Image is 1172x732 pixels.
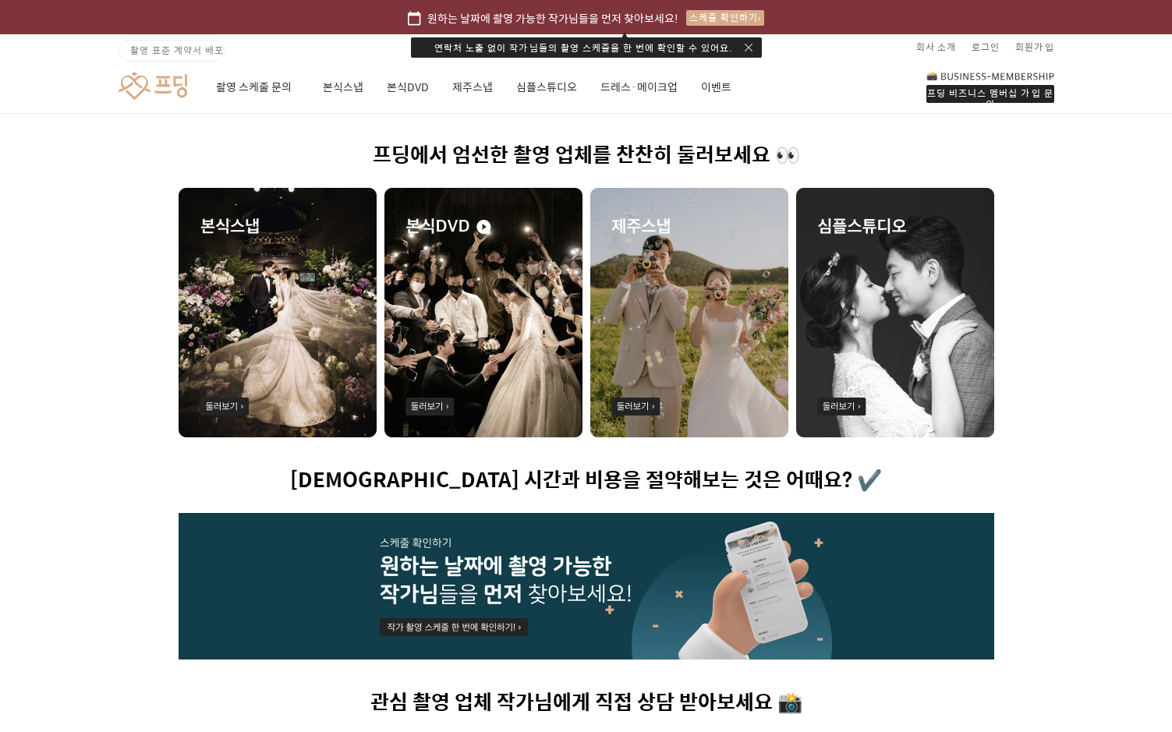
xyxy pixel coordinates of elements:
a: 제주스냅 [452,61,493,114]
div: 스케줄 확인하기 [686,10,764,26]
a: 회사 소개 [916,34,956,59]
h1: [DEMOGRAPHIC_DATA] 시간과 비용을 절약해보는 것은 어때요? ✔️ [179,469,994,493]
a: 촬영 스케줄 문의 [216,61,299,114]
a: 프딩 비즈니스 멤버십 가입 문의 [926,70,1054,103]
a: 본식DVD [387,61,429,114]
a: 로그인 [972,34,1000,59]
a: 이벤트 [701,61,731,114]
a: 촬영 표준 계약서 배포 [119,40,225,62]
h1: 프딩에서 엄선한 촬영 업체를 찬찬히 둘러보세요 👀 [179,143,994,168]
a: 본식스냅 [323,61,363,114]
a: 심플스튜디오 [516,61,577,114]
span: 촬영 표준 계약서 배포 [130,43,224,57]
span: 원하는 날짜에 촬영 가능한 작가님들을 먼저 찾아보세요! [427,9,678,27]
a: 회원가입 [1015,34,1054,59]
div: 프딩 비즈니스 멤버십 가입 문의 [926,85,1054,103]
a: 드레스·메이크업 [600,61,678,114]
div: 연락처 노출 없이 작가님들의 촬영 스케줄을 한 번에 확인할 수 있어요. [411,37,762,58]
h1: 관심 촬영 업체 작가님에게 직접 상담 받아보세요 📸 [179,691,994,715]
